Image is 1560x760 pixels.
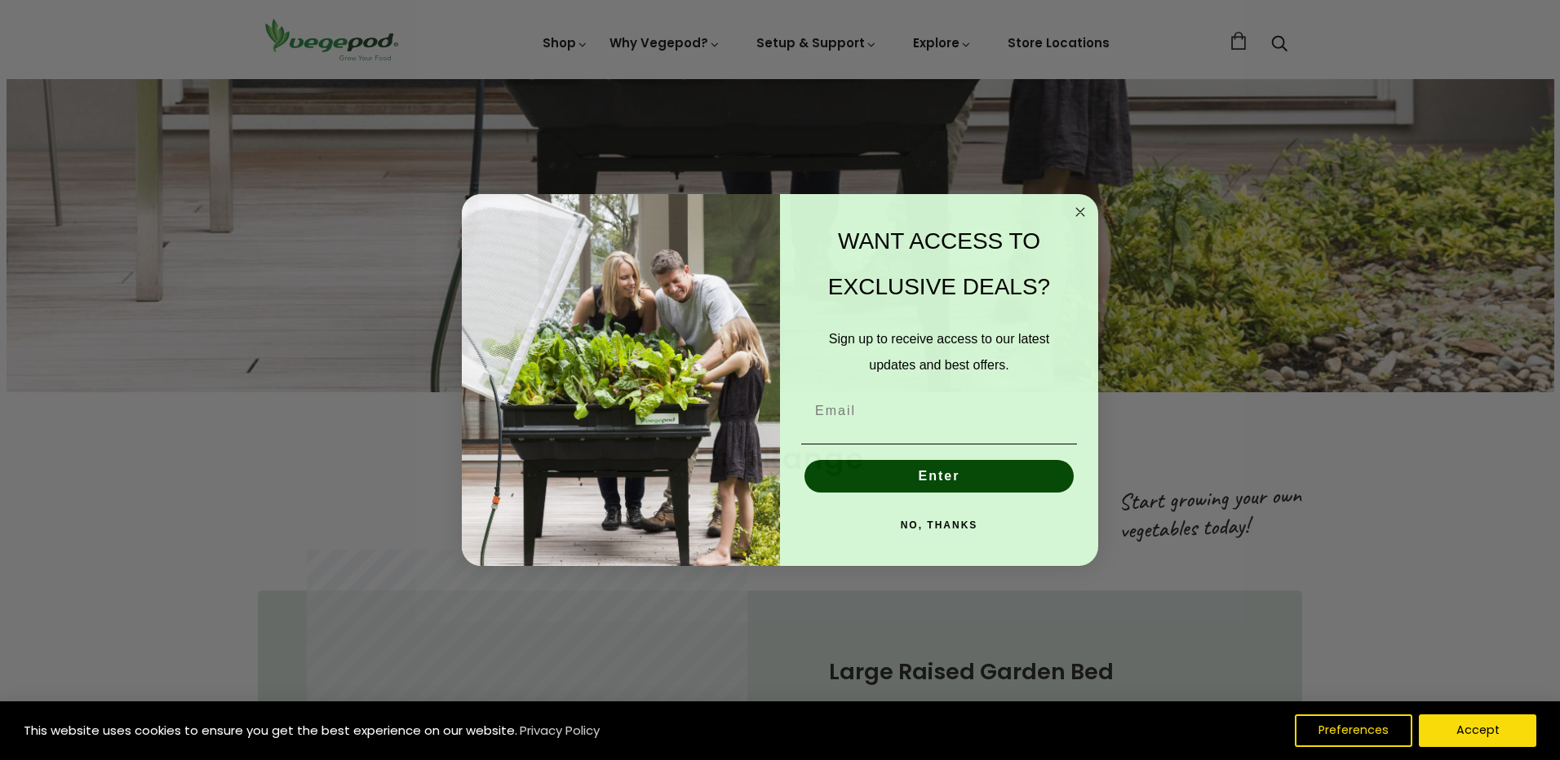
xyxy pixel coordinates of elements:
[1419,714,1536,747] button: Accept
[801,509,1077,541] button: NO, THANKS
[462,194,780,567] img: e9d03583-1bb1-490f-ad29-36751b3212ff.jpeg
[1070,202,1090,222] button: Close dialog
[801,395,1077,427] input: Email
[24,722,517,739] span: This website uses cookies to ensure you get the best experience on our website.
[1295,714,1412,747] button: Preferences
[829,332,1049,372] span: Sign up to receive access to our latest updates and best offers.
[828,228,1050,299] span: WANT ACCESS TO EXCLUSIVE DEALS?
[804,460,1074,493] button: Enter
[517,716,602,745] a: Privacy Policy (opens in a new tab)
[801,444,1077,444] img: underline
